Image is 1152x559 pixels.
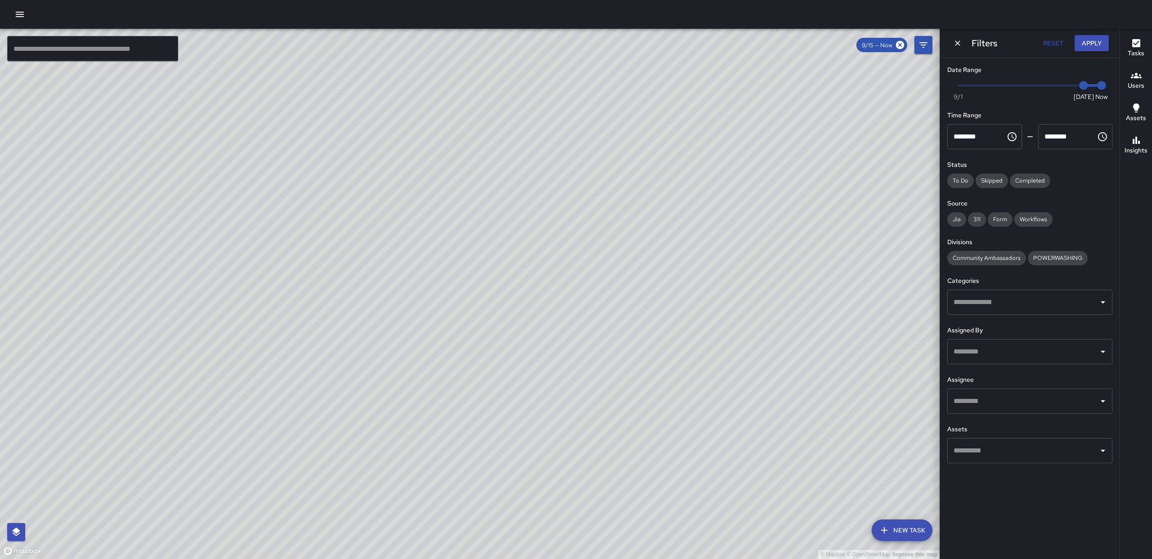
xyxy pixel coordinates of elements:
[856,38,907,52] div: 9/15 — Now
[1120,97,1152,130] button: Assets
[968,212,986,227] div: 311
[872,519,932,541] button: New Task
[1120,65,1152,97] button: Users
[1097,395,1109,407] button: Open
[1003,128,1021,146] button: Choose time, selected time is 12:00 AM
[1128,49,1144,58] h6: Tasks
[1095,92,1108,101] span: Now
[947,160,1112,170] h6: Status
[947,174,974,188] div: To Do
[1010,177,1050,184] span: Completed
[947,276,1112,286] h6: Categories
[947,212,966,227] div: Jia
[1010,174,1050,188] div: Completed
[1039,35,1067,52] button: Reset
[1075,35,1109,52] button: Apply
[947,425,1112,434] h6: Assets
[947,111,1112,121] h6: Time Range
[976,174,1008,188] div: Skipped
[1014,215,1053,223] span: Workflows
[1097,296,1109,309] button: Open
[976,177,1008,184] span: Skipped
[1120,130,1152,162] button: Insights
[1074,92,1094,101] span: [DATE]
[947,199,1112,209] h6: Source
[856,41,898,49] span: 9/15 — Now
[914,36,932,54] button: Filters
[951,36,964,50] button: Dismiss
[1028,254,1088,262] span: POWERWASHING
[1097,444,1109,457] button: Open
[1097,345,1109,358] button: Open
[1028,251,1088,265] div: POWERWASHING
[1093,128,1111,146] button: Choose time, selected time is 11:59 PM
[947,254,1026,262] span: Community Ambassadors
[954,92,963,101] span: 9/1
[947,65,1112,75] h6: Date Range
[1125,146,1147,156] h6: Insights
[947,251,1026,265] div: Community Ambassadors
[1014,212,1053,227] div: Workflows
[947,237,1112,247] h6: Divisions
[968,215,986,223] span: 311
[1120,32,1152,65] button: Tasks
[972,36,997,50] h6: Filters
[988,215,1012,223] span: Form
[947,375,1112,385] h6: Assignee
[947,215,966,223] span: Jia
[1126,113,1146,123] h6: Assets
[947,326,1112,335] h6: Assigned By
[988,212,1012,227] div: Form
[1128,81,1144,91] h6: Users
[947,177,974,184] span: To Do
